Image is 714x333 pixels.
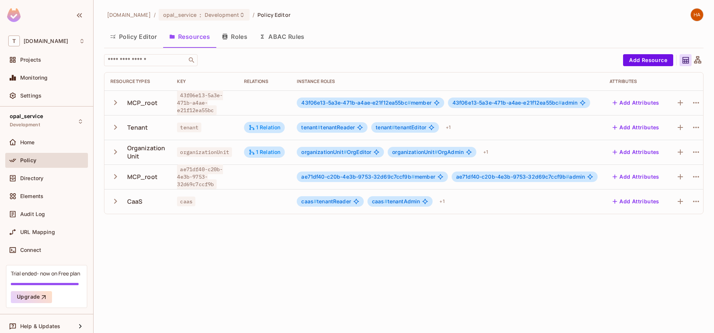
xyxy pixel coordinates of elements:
[163,27,216,46] button: Resources
[456,174,585,180] span: admin
[372,198,388,204] span: caas
[177,78,232,84] div: Key
[610,171,662,183] button: Add Attributes
[20,57,41,63] span: Projects
[127,99,158,107] div: MCP_root
[177,164,223,189] span: ae71df40-c20b-4e3b-9753-32d69c7ccf9b
[376,124,426,130] span: tenantEditor
[127,197,143,206] div: CaaS
[7,8,21,22] img: SReyMgAAAABJRU5ErkJggg==
[11,291,52,303] button: Upgrade
[301,124,321,130] span: tenant
[301,149,371,155] span: OrgEditor
[8,36,20,46] span: T
[20,323,60,329] span: Help & Updates
[10,122,40,128] span: Development
[257,11,290,18] span: Policy Editor
[436,195,447,207] div: + 1
[301,124,355,130] span: tenantReader
[411,173,415,180] span: #
[10,113,43,119] span: opal_service
[384,198,388,204] span: #
[301,198,317,204] span: caas
[610,195,662,207] button: Add Attributes
[392,149,464,155] span: OrgAdmin
[452,100,577,106] span: admin
[127,123,148,132] div: Tenant
[177,147,232,157] span: organizationUnit
[163,11,197,18] span: opal_service
[317,124,321,130] span: #
[408,99,411,106] span: #
[177,197,195,206] span: caas
[301,149,347,155] span: organizationUnit
[20,75,48,81] span: Monitoring
[314,198,317,204] span: #
[623,54,673,66] button: Add Resource
[301,198,351,204] span: tenantReader
[443,121,454,133] div: + 1
[20,211,45,217] span: Audit Log
[110,78,165,84] div: Resource Types
[248,124,281,131] div: 1 Relation
[154,11,156,18] li: /
[248,149,281,155] div: 1 Relation
[558,99,562,106] span: #
[610,97,662,109] button: Add Attributes
[434,149,438,155] span: #
[20,93,42,99] span: Settings
[344,149,347,155] span: #
[301,173,415,180] span: ae71df40-c20b-4e3b-9753-32d69c7ccf9b
[610,146,662,158] button: Add Attributes
[177,90,223,115] span: 43f06e13-5a3e-471b-a4ae-e21f12ea55bc
[20,229,55,235] span: URL Mapping
[104,27,163,46] button: Policy Editor
[177,123,201,132] span: tenant
[20,175,43,181] span: Directory
[253,27,311,46] button: ABAC Rules
[376,124,395,130] span: tenant
[216,27,253,46] button: Roles
[452,99,562,106] span: 43f06e13-5a3e-471b-a4ae-e21f12ea55bc
[20,247,41,253] span: Connect
[610,121,662,133] button: Add Attributes
[127,173,158,181] div: MCP_root
[610,78,662,84] div: Attributes
[297,78,598,84] div: Instance roles
[691,9,703,21] img: harani.arumalla1@t-mobile.com
[127,144,165,160] div: Organization Unit
[244,78,285,84] div: Relations
[392,124,395,130] span: #
[301,99,411,106] span: 43f06e13-5a3e-471b-a4ae-e21f12ea55bc
[20,157,36,163] span: Policy
[205,11,239,18] span: Development
[11,270,80,277] div: Trial ended- now on Free plan
[253,11,254,18] li: /
[372,198,420,204] span: tenantAdmin
[20,193,43,199] span: Elements
[24,38,68,44] span: Workspace: t-mobile.com
[107,11,151,18] span: the active workspace
[20,139,35,145] span: Home
[566,173,569,180] span: #
[199,12,202,18] span: :
[456,173,570,180] span: ae71df40-c20b-4e3b-9753-32d69c7ccf9b
[480,146,491,158] div: + 1
[301,100,431,106] span: member
[392,149,438,155] span: organizationUnit
[301,174,435,180] span: member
